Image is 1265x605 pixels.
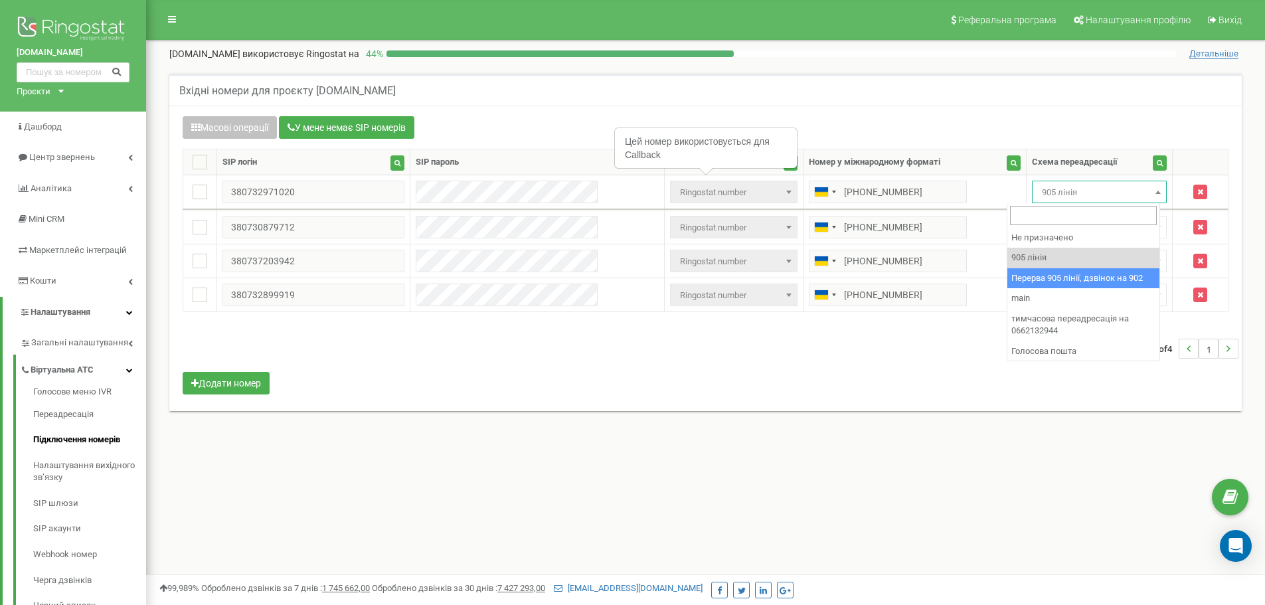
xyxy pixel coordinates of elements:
[33,542,146,568] a: Webhook номер
[17,62,129,82] input: Пошук за номером
[1147,325,1238,372] nav: ...
[670,216,798,238] span: Ringostat number
[24,122,62,131] span: Дашборд
[675,218,793,237] span: Ringostat number
[1032,181,1167,203] span: 905 лінія
[29,152,95,162] span: Центр звернень
[1007,288,1159,309] li: main
[20,327,146,355] a: Загальні налаштування
[3,297,146,328] a: Налаштування
[31,337,128,349] span: Загальні налаштування
[183,116,277,139] button: Масові операції
[29,214,64,224] span: Mini CRM
[1007,268,1159,289] li: Перерва 905 лінії, дзвінок на 902
[183,372,270,394] button: Додати номер
[675,252,793,271] span: Ringostat number
[1147,339,1179,359] span: 0-4 4
[33,491,146,517] a: SIP шлюзи
[359,47,386,60] p: 44 %
[616,129,796,167] div: Цей номер використовується для Callback
[222,156,257,169] div: SIP логін
[675,286,793,305] span: Ringostat number
[322,583,370,593] u: 1 745 662,00
[29,245,127,255] span: Маркетплейс інтеграцій
[17,46,129,59] a: [DOMAIN_NAME]
[1007,341,1159,362] li: Голосова пошта
[670,284,798,306] span: Ringostat number
[1220,530,1252,562] div: Open Intercom Messenger
[958,15,1056,25] span: Реферальна програма
[554,583,703,593] a: [EMAIL_ADDRESS][DOMAIN_NAME]
[670,181,798,203] span: Ringostat number
[33,386,146,402] a: Голосове меню IVR
[1159,343,1167,355] span: of
[30,276,56,286] span: Кошти
[1037,183,1162,202] span: 905 лінія
[33,568,146,594] a: Черга дзвінків
[201,583,370,593] span: Оброблено дзвінків за 7 днів :
[159,583,199,593] span: 99,989%
[809,156,940,169] div: Номер у міжнародному форматі
[31,183,72,193] span: Аналiтика
[33,427,146,453] a: Підключення номерів
[809,250,840,272] div: Telephone country code
[410,149,664,175] th: SIP пароль
[1007,309,1159,341] li: тимчасова переадресація на 0662132944
[33,402,146,428] a: Переадресація
[497,583,545,593] u: 7 427 293,00
[31,364,94,377] span: Віртуальна АТС
[1007,228,1159,248] li: Не призначено
[20,355,146,382] a: Віртуальна АТС
[169,47,359,60] p: [DOMAIN_NAME]
[809,284,967,306] input: 050 123 4567
[675,183,793,202] span: Ringostat number
[279,116,414,139] button: У мене немає SIP номерів
[1199,339,1219,359] li: 1
[1086,15,1191,25] span: Налаштування профілю
[809,181,967,203] input: 050 123 4567
[31,307,90,317] span: Налаштування
[179,85,396,97] h5: Вхідні номери для проєкту [DOMAIN_NAME]
[1189,48,1238,59] span: Детальніше
[1007,248,1159,268] li: 905 лінія
[809,216,840,238] div: Telephone country code
[33,453,146,491] a: Налаштування вихідного зв’язку
[809,216,967,238] input: 050 123 4567
[670,250,798,272] span: Ringostat number
[1032,156,1118,169] div: Схема переадресації
[1219,15,1242,25] span: Вихід
[17,86,50,98] div: Проєкти
[809,250,967,272] input: 050 123 4567
[372,583,545,593] span: Оброблено дзвінків за 30 днів :
[17,13,129,46] img: Ringostat logo
[809,181,840,203] div: Telephone country code
[809,284,840,305] div: Telephone country code
[33,516,146,542] a: SIP акаунти
[242,48,359,59] span: використовує Ringostat на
